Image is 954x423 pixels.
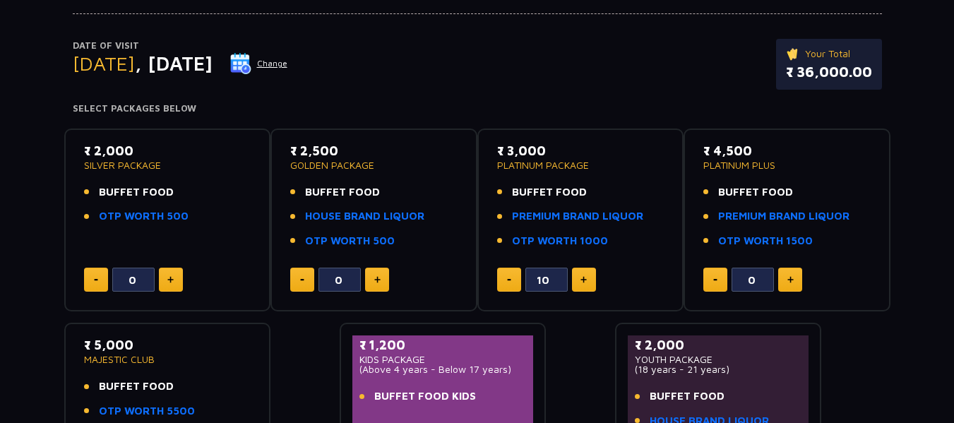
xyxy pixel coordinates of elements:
[512,233,608,249] a: OTP WORTH 1000
[580,276,587,283] img: plus
[359,335,527,355] p: ₹ 1,200
[94,279,98,281] img: minus
[84,141,251,160] p: ₹ 2,000
[305,184,380,201] span: BUFFET FOOD
[718,233,813,249] a: OTP WORTH 1500
[374,388,476,405] span: BUFFET FOOD KIDS
[635,364,802,374] p: (18 years - 21 years)
[135,52,213,75] span: , [DATE]
[507,279,511,281] img: minus
[99,403,195,419] a: OTP WORTH 5500
[512,184,587,201] span: BUFFET FOOD
[305,233,395,249] a: OTP WORTH 500
[73,52,135,75] span: [DATE]
[703,160,871,170] p: PLATINUM PLUS
[718,184,793,201] span: BUFFET FOOD
[374,276,381,283] img: plus
[786,46,872,61] p: Your Total
[290,141,458,160] p: ₹ 2,500
[718,208,849,225] a: PREMIUM BRAND LIQUOR
[99,379,174,395] span: BUFFET FOOD
[359,364,527,374] p: (Above 4 years - Below 17 years)
[84,355,251,364] p: MAJESTIC CLUB
[300,279,304,281] img: minus
[359,355,527,364] p: KIDS PACKAGE
[84,335,251,355] p: ₹ 5,000
[99,184,174,201] span: BUFFET FOOD
[84,160,251,170] p: SILVER PACKAGE
[99,208,189,225] a: OTP WORTH 500
[73,39,288,53] p: Date of Visit
[512,208,643,225] a: PREMIUM BRAND LIQUOR
[635,335,802,355] p: ₹ 2,000
[73,103,882,114] h4: Select Packages Below
[290,160,458,170] p: GOLDEN PACKAGE
[786,46,801,61] img: ticket
[167,276,174,283] img: plus
[650,388,725,405] span: BUFFET FOOD
[786,61,872,83] p: ₹ 36,000.00
[305,208,424,225] a: HOUSE BRAND LIQUOR
[497,141,664,160] p: ₹ 3,000
[229,52,288,75] button: Change
[703,141,871,160] p: ₹ 4,500
[713,279,717,281] img: minus
[787,276,794,283] img: plus
[497,160,664,170] p: PLATINUM PACKAGE
[635,355,802,364] p: YOUTH PACKAGE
